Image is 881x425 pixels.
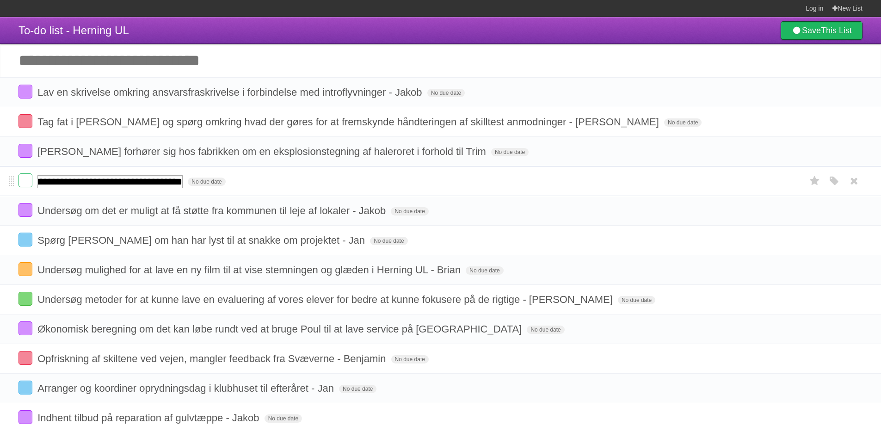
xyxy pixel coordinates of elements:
[618,296,655,304] span: No due date
[527,326,564,334] span: No due date
[37,412,261,424] span: Indhent tilbud på reparation af gulvtæppe - Jakob
[37,86,424,98] span: Lav en skrivelse omkring ansvarsfraskrivelse i forbindelse med introflyvninger - Jakob
[491,148,529,156] span: No due date
[188,178,225,186] span: No due date
[37,353,388,364] span: Opfriskning af skiltene ved vejen, mangler feedback fra Svæverne - Benjamin
[37,323,524,335] span: Økonomisk beregning om det kan løbe rundt ved at bruge Poul til at lave service på [GEOGRAPHIC_DATA]
[821,26,852,35] b: This List
[18,24,129,37] span: To-do list - Herning UL
[18,292,32,306] label: Done
[265,414,302,423] span: No due date
[18,173,32,187] label: Done
[18,262,32,276] label: Done
[37,116,661,128] span: Tag fat i [PERSON_NAME] og spørg omkring hvad der gøres for at fremskynde håndteringen af skillte...
[18,144,32,158] label: Done
[18,351,32,365] label: Done
[18,381,32,394] label: Done
[37,382,336,394] span: Arranger og koordiner oprydningsdag i klubhuset til efteråret - Jan
[37,264,463,276] span: Undersøg mulighed for at lave en ny film til at vise stemningen og glæden i Herning UL - Brian
[37,205,388,216] span: Undersøg om det er muligt at få støtte fra kommunen til leje af lokaler - Jakob
[370,237,407,245] span: No due date
[18,114,32,128] label: Done
[18,85,32,99] label: Done
[18,410,32,424] label: Done
[466,266,503,275] span: No due date
[391,355,429,363] span: No due date
[37,146,488,157] span: [PERSON_NAME] forhører sig hos fabrikken om en eksplosionstegning af haleroret i forhold til Trim
[391,207,428,216] span: No due date
[37,234,367,246] span: Spørg [PERSON_NAME] om han har lyst til at snakke om projektet - Jan
[339,385,376,393] span: No due date
[427,89,465,97] span: No due date
[664,118,702,127] span: No due date
[18,233,32,246] label: Done
[18,203,32,217] label: Done
[37,294,615,305] span: Undersøg metoder for at kunne lave en evaluering af vores elever for bedre at kunne fokusere på d...
[806,173,824,189] label: Star task
[781,21,863,40] a: SaveThis List
[18,321,32,335] label: Done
